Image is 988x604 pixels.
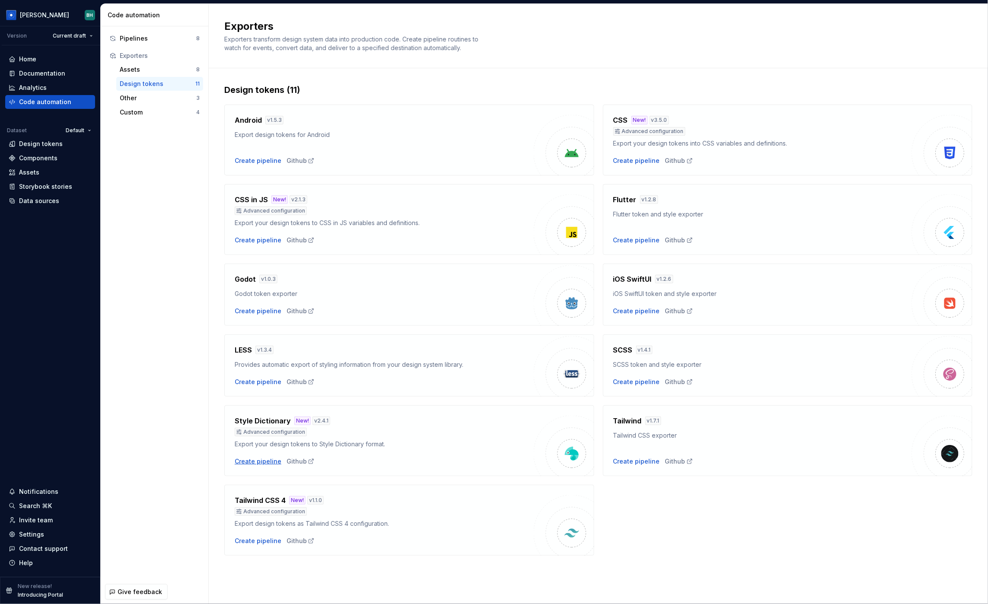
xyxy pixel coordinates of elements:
div: Export design tokens for Android [235,130,534,139]
img: 049812b6-2877-400d-9dc9-987621144c16.png [6,10,16,20]
div: v 2.4.1 [312,416,330,425]
div: Data sources [19,197,59,205]
button: Create pipeline [613,307,660,315]
div: Create pipeline [235,156,281,165]
button: Help [5,556,95,570]
p: Introducing Portal [18,591,63,598]
div: Tailwind CSS exporter [613,431,912,440]
div: Components [19,154,57,162]
button: Contact support [5,542,95,556]
button: [PERSON_NAME]BH [2,6,99,24]
div: Code automation [19,98,71,106]
a: Settings [5,528,95,541]
div: Code automation [108,11,205,19]
a: Home [5,52,95,66]
button: Create pipeline [613,156,660,165]
div: v 1.1.0 [307,496,324,505]
div: v 1.7.1 [645,416,661,425]
button: Create pipeline [613,457,660,466]
span: Exporters transform design system data into production code. Create pipeline routines to watch fo... [224,35,480,51]
span: Give feedback [118,588,162,596]
a: Github [287,156,315,165]
div: Analytics [19,83,47,92]
div: Advanced configuration [235,207,307,215]
div: New! [289,496,306,505]
div: Documentation [19,69,65,78]
div: Search ⌘K [19,502,52,510]
div: v 1.5.3 [265,116,284,124]
button: Create pipeline [235,457,281,466]
div: SCSS token and style exporter [613,360,912,369]
div: Design tokens (11) [224,84,972,96]
div: 11 [195,80,200,87]
div: Notifications [19,487,58,496]
div: BH [87,12,93,19]
button: Create pipeline [235,236,281,245]
button: Default [62,124,95,137]
div: Godot token exporter [235,289,534,298]
p: New release! [18,583,52,590]
h4: Tailwind CSS 4 [235,495,286,505]
div: Create pipeline [235,537,281,545]
h4: LESS [235,345,252,355]
a: Documentation [5,67,95,80]
div: Export your design tokens to Style Dictionary format. [235,440,534,448]
div: Pipelines [120,34,196,43]
button: Create pipeline [235,307,281,315]
a: Github [665,156,693,165]
button: Assets8 [116,63,203,76]
div: Export your design tokens into CSS variables and definitions. [613,139,912,148]
div: Export your design tokens to CSS in JS variables and definitions. [235,219,534,227]
button: Create pipeline [613,378,660,386]
a: Github [665,307,693,315]
div: Invite team [19,516,53,525]
div: Create pipeline [235,378,281,386]
div: v 2.1.3 [290,195,307,204]
div: 8 [196,66,200,73]
a: Github [287,537,315,545]
div: New! [271,195,288,204]
div: v 3.5.0 [650,116,669,124]
div: Advanced configuration [613,127,685,136]
div: v 1.2.6 [655,275,673,283]
a: Components [5,151,95,165]
button: Current draft [49,30,97,42]
a: Github [665,236,693,245]
button: Other3 [116,91,203,105]
a: Github [665,457,693,466]
div: Contact support [19,544,68,553]
button: Create pipeline [613,236,660,245]
h4: Android [235,115,262,125]
h4: Flutter [613,194,637,205]
div: Settings [19,530,44,539]
div: New! [294,416,311,425]
div: Other [120,94,196,102]
div: Advanced configuration [235,507,307,516]
div: Dataset [7,127,27,134]
div: Flutter token and style exporter [613,210,912,219]
div: iOS SwiftUI token and style exporter [613,289,912,298]
button: Search ⌘K [5,499,95,513]
button: Design tokens11 [116,77,203,91]
div: Design tokens [120,79,195,88]
button: Custom4 [116,105,203,119]
a: Github [287,307,315,315]
a: Github [287,236,315,245]
div: 4 [196,109,200,116]
div: v 1.2.8 [640,195,658,204]
div: Github [665,378,693,386]
div: Github [287,457,315,466]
